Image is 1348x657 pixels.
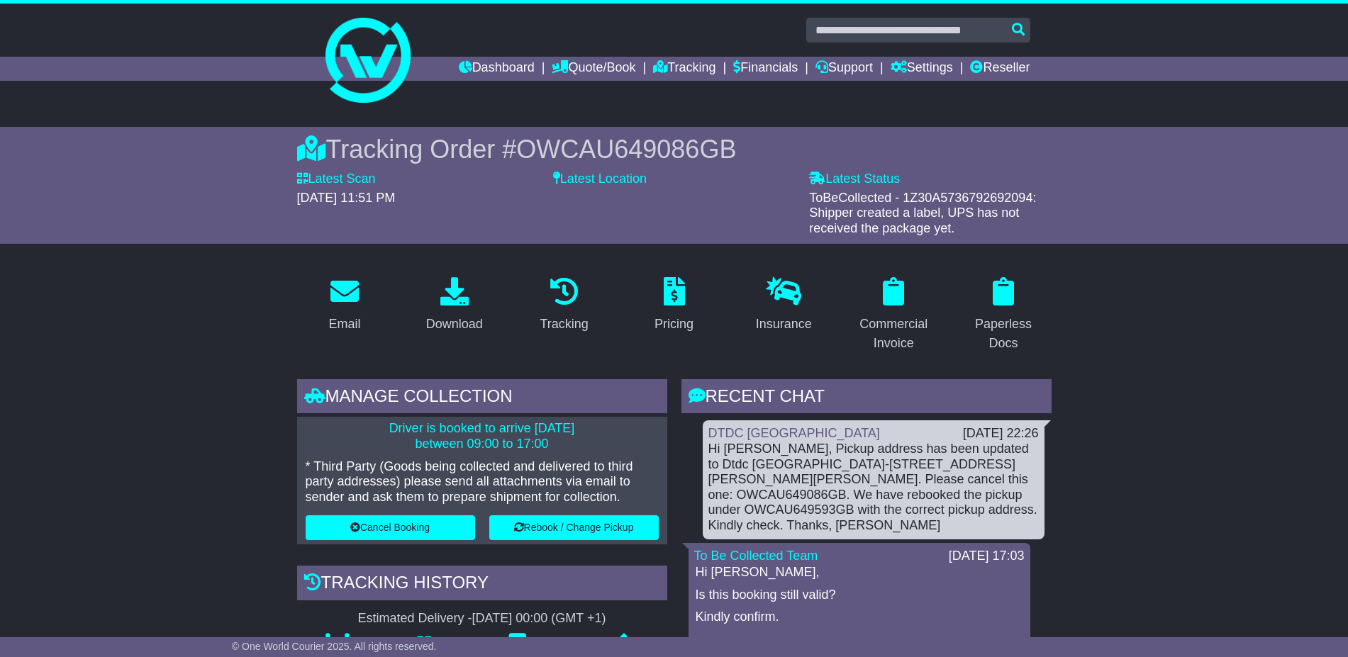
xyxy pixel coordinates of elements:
div: Download [426,315,483,334]
div: Email [328,315,360,334]
a: Paperless Docs [956,272,1052,358]
span: [DATE] 11:51 PM [297,191,396,205]
a: Dashboard [459,57,535,81]
a: Support [815,57,873,81]
label: Latest Scan [297,172,376,187]
a: Insurance [747,272,821,339]
a: Pricing [645,272,703,339]
button: Cancel Booking [306,515,475,540]
div: Paperless Docs [965,315,1042,353]
div: Pricing [654,315,694,334]
p: Hi [PERSON_NAME], [696,565,1023,580]
div: [DATE] 17:03 [949,549,1025,564]
a: Email [319,272,369,339]
span: © One World Courier 2025. All rights reserved. [232,641,437,652]
label: Latest Location [553,172,647,187]
div: [DATE] 22:26 [963,426,1039,442]
div: [DATE] 00:00 (GMT +1) [472,611,606,627]
label: Latest Status [809,172,900,187]
a: Commercial Invoice [846,272,942,358]
a: Tracking [530,272,597,339]
span: OWCAU649086GB [516,135,736,164]
p: Kindly confirm. [696,610,1023,625]
a: Financials [733,57,798,81]
span: ToBeCollected - 1Z30A5736792692094: Shipper created a label, UPS has not received the package yet. [809,191,1036,235]
a: Download [417,272,492,339]
a: Settings [891,57,953,81]
a: DTDC [GEOGRAPHIC_DATA] [708,426,880,440]
div: Hi [PERSON_NAME], Pickup address has been updated to Dtdc [GEOGRAPHIC_DATA]-[STREET_ADDRESS][PERS... [708,442,1039,534]
p: * Third Party (Goods being collected and delivered to third party addresses) please send all atta... [306,459,659,505]
div: RECENT CHAT [681,379,1052,417]
div: Tracking Order # [297,134,1052,164]
div: Commercial Invoice [855,315,932,353]
div: Estimated Delivery - [297,611,667,627]
a: Quote/Book [552,57,635,81]
p: Driver is booked to arrive [DATE] between 09:00 to 17:00 [306,421,659,451]
div: Manage collection [297,379,667,417]
a: Reseller [970,57,1030,81]
div: Insurance [756,315,812,334]
div: Tracking [540,315,588,334]
a: To Be Collected Team [694,549,818,563]
p: Is this booking still valid? [696,588,1023,603]
button: Rebook / Change Pickup [489,515,659,540]
div: Tracking history [297,566,667,604]
a: Tracking [653,57,715,81]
